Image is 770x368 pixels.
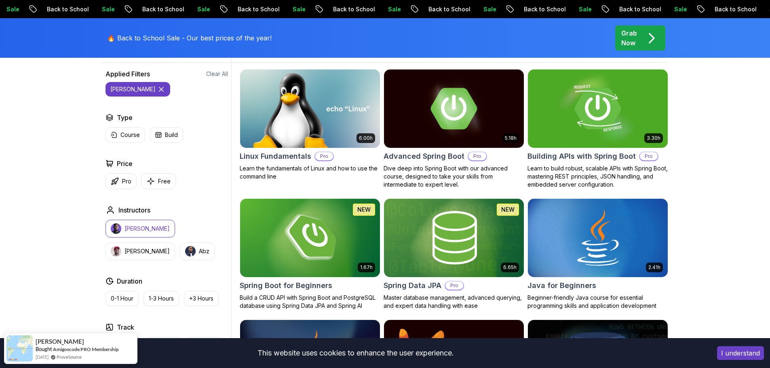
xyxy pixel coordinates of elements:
[240,69,380,148] img: Linux Fundamentals card
[187,337,221,352] button: Dev Ops
[360,264,373,271] p: 1.67h
[527,198,668,310] a: Java for Beginners card2.41hJava for BeginnersBeginner-friendly Java course for essential program...
[240,199,380,277] img: Spring Boot for Beginners card
[143,291,179,306] button: 1-3 Hours
[158,177,171,185] p: Free
[384,69,524,189] a: Advanced Spring Boot card5.18hAdvanced Spring BootProDive deep into Spring Boot with our advanced...
[180,242,215,260] button: instructor imgAbz
[6,335,33,362] img: provesource social proof notification image
[38,5,93,13] p: Back to School
[117,159,133,168] h2: Price
[384,151,464,162] h2: Advanced Spring Boot
[468,152,486,160] p: Pro
[134,5,189,13] p: Back to School
[240,164,380,181] p: Learn the fundamentals of Linux and how to use the command line
[570,5,596,13] p: Sale
[528,199,668,277] img: Java for Beginners card
[105,173,137,189] button: Pro
[149,294,174,303] p: 1-3 Hours
[165,131,178,139] p: Build
[185,246,196,257] img: instructor img
[111,294,133,303] p: 0-1 Hour
[105,220,175,238] button: instructor img[PERSON_NAME]
[240,69,380,181] a: Linux Fundamentals card6.00hLinux FundamentalsProLearn the fundamentals of Linux and how to use t...
[111,246,121,257] img: instructor img
[117,113,133,122] h2: Type
[648,264,660,271] p: 2.41h
[527,151,636,162] h2: Building APIs with Spring Boot
[527,164,668,189] p: Learn to build robust, scalable APIs with Spring Boot, mastering REST principles, JSON handling, ...
[240,151,311,162] h2: Linux Fundamentals
[527,69,668,189] a: Building APIs with Spring Boot card3.30hBuilding APIs with Spring BootProLearn to build robust, s...
[420,5,475,13] p: Back to School
[117,322,134,332] h2: Track
[284,5,310,13] p: Sale
[527,294,668,310] p: Beginner-friendly Java course for essential programming skills and application development
[93,5,119,13] p: Sale
[141,173,176,189] button: Free
[189,294,213,303] p: +3 Hours
[706,5,761,13] p: Back to School
[36,353,49,360] span: [DATE]
[315,152,333,160] p: Pro
[105,69,150,79] h2: Applied Filters
[124,247,170,255] p: [PERSON_NAME]
[384,198,524,310] a: Spring Data JPA card6.65hNEWSpring Data JPAProMaster database management, advanced querying, and ...
[118,205,150,215] h2: Instructors
[640,152,658,160] p: Pro
[117,276,142,286] h2: Duration
[384,69,524,148] img: Advanced Spring Boot card
[384,164,524,189] p: Dive deep into Spring Boot with our advanced course, designed to take your skills from intermedia...
[124,225,170,233] p: [PERSON_NAME]
[105,291,139,306] button: 0-1 Hour
[621,28,637,48] p: Grab Now
[501,206,515,214] p: NEW
[146,337,182,352] button: Back End
[611,5,666,13] p: Back to School
[505,135,517,141] p: 5.18h
[189,5,215,13] p: Sale
[110,85,156,93] p: [PERSON_NAME]
[384,199,524,277] img: Spring Data JPA card
[325,5,380,13] p: Back to School
[36,346,52,352] span: Bought
[36,338,84,345] span: [PERSON_NAME]
[150,127,183,143] button: Build
[105,82,170,97] button: [PERSON_NAME]
[357,206,371,214] p: NEW
[503,264,517,271] p: 6.65h
[359,135,373,141] p: 6.00h
[240,280,332,291] h2: Spring Boot for Beginners
[111,223,121,234] img: instructor img
[384,294,524,310] p: Master database management, advanced querying, and expert data handling with ease
[384,280,441,291] h2: Spring Data JPA
[717,346,764,360] button: Accept cookies
[528,69,668,148] img: Building APIs with Spring Boot card
[184,291,219,306] button: +3 Hours
[647,135,660,141] p: 3.30h
[6,344,705,362] div: This website uses cookies to enhance the user experience.
[527,280,596,291] h2: Java for Beginners
[515,5,570,13] p: Back to School
[199,247,209,255] p: Abz
[107,33,272,43] p: 🔥 Back to School Sale - Our best prices of the year!
[475,5,501,13] p: Sale
[120,131,140,139] p: Course
[445,282,463,290] p: Pro
[122,177,131,185] p: Pro
[380,5,405,13] p: Sale
[240,198,380,310] a: Spring Boot for Beginners card1.67hNEWSpring Boot for BeginnersBuild a CRUD API with Spring Boot ...
[666,5,692,13] p: Sale
[105,127,145,143] button: Course
[105,242,175,260] button: instructor img[PERSON_NAME]
[57,353,82,360] a: ProveSource
[240,294,380,310] p: Build a CRUD API with Spring Boot and PostgreSQL database using Spring Data JPA and Spring AI
[206,70,228,78] button: Clear All
[53,346,119,352] a: Amigoscode PRO Membership
[229,5,284,13] p: Back to School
